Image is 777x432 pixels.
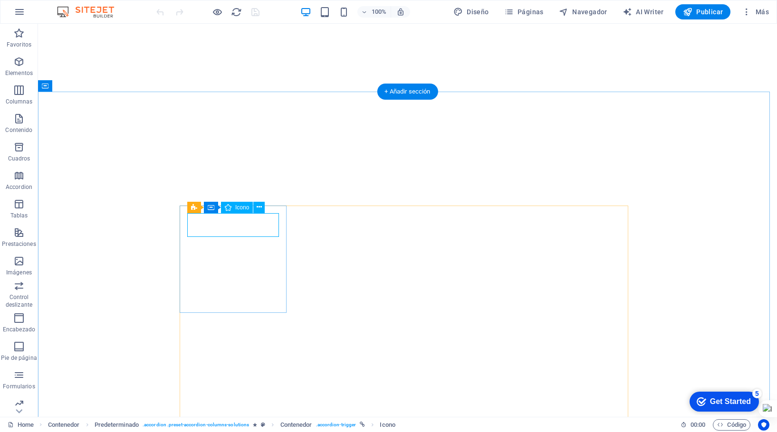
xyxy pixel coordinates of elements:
[450,4,493,19] div: Diseño (Ctrl+Alt+Y)
[235,205,249,210] span: Icono
[360,422,365,427] i: Este elemento está vinculado
[68,2,77,11] div: 5
[372,6,387,18] h6: 100%
[253,422,257,427] i: El elemento contiene una animación
[95,419,139,431] span: Haz clic para seleccionar y doble clic para editar
[559,7,607,17] span: Navegador
[6,183,32,191] p: Accordion
[261,422,265,427] i: Este elemento es un preajuste personalizable
[717,419,746,431] span: Código
[697,421,699,428] span: :
[450,4,493,19] button: Diseño
[3,326,35,333] p: Encabezado
[504,7,544,17] span: Páginas
[48,419,395,431] nav: breadcrumb
[231,7,242,18] i: Volver a cargar página
[211,6,223,18] button: Haz clic para salir del modo de previsualización y seguir editando
[26,10,67,19] div: Get Started
[380,419,395,431] span: Haz clic para seleccionar y doble clic para editar
[10,212,28,219] p: Tablas
[683,7,723,17] span: Publicar
[8,155,30,162] p: Cuadros
[742,7,769,17] span: Más
[143,419,249,431] span: . accordion .preset-accordion-columns-solutions
[738,4,773,19] button: Más
[500,4,547,19] button: Páginas
[681,419,706,431] h6: Tiempo de la sesión
[691,419,705,431] span: 00 00
[3,383,35,390] p: Formularios
[396,8,405,16] i: Al redimensionar, ajustar el nivel de zoom automáticamente para ajustarse al dispositivo elegido.
[280,419,312,431] span: Haz clic para seleccionar y doble clic para editar
[230,6,242,18] button: reload
[1,354,37,362] p: Pie de página
[2,240,36,248] p: Prestaciones
[316,419,356,431] span: . accordion-trigger
[8,419,34,431] a: Haz clic para cancelar la selección y doble clic para abrir páginas
[5,5,75,25] div: Get Started 5 items remaining, 0% complete
[713,419,750,431] button: Código
[48,419,80,431] span: Haz clic para seleccionar y doble clic para editar
[619,4,668,19] button: AI Writer
[623,7,664,17] span: AI Writer
[55,6,126,18] img: Editor Logo
[453,7,489,17] span: Diseño
[377,84,438,100] div: + Añadir sección
[6,269,32,276] p: Imágenes
[357,6,391,18] button: 100%
[675,4,731,19] button: Publicar
[555,4,611,19] button: Navegador
[5,69,33,77] p: Elementos
[5,126,32,134] p: Contenido
[758,419,769,431] button: Usercentrics
[6,98,33,105] p: Columnas
[7,41,31,48] p: Favoritos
